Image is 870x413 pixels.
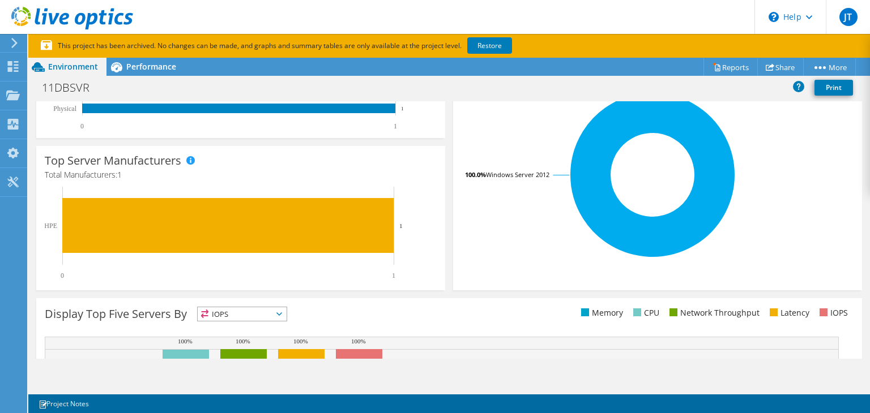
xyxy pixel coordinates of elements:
[31,397,97,411] a: Project Notes
[236,338,250,345] text: 100%
[767,307,809,319] li: Latency
[293,338,308,345] text: 100%
[486,170,549,179] tspan: Windows Server 2012
[392,272,395,279] text: 1
[53,105,76,113] text: Physical
[839,8,858,26] span: JT
[667,307,760,319] li: Network Throughput
[61,272,64,279] text: 0
[703,58,758,76] a: Reports
[178,338,193,345] text: 100%
[467,37,512,54] a: Restore
[117,169,122,180] span: 1
[757,58,804,76] a: Share
[37,81,107,94] h1: 11DBSVR
[814,80,853,96] a: Print
[803,58,856,76] a: More
[401,106,404,111] text: 1
[399,222,403,229] text: 1
[769,12,779,22] svg: \n
[126,61,176,72] span: Performance
[198,307,287,321] span: IOPS
[394,122,397,130] text: 1
[578,307,623,319] li: Memory
[351,338,366,345] text: 100%
[45,169,437,181] h4: Total Manufacturers:
[80,122,84,130] text: 0
[48,61,98,72] span: Environment
[45,154,181,167] h3: Top Server Manufacturers
[44,222,57,230] text: HPE
[41,40,596,52] p: This project has been archived. No changes can be made, and graphs and summary tables are only av...
[817,307,848,319] li: IOPS
[630,307,659,319] li: CPU
[465,170,486,179] tspan: 100.0%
